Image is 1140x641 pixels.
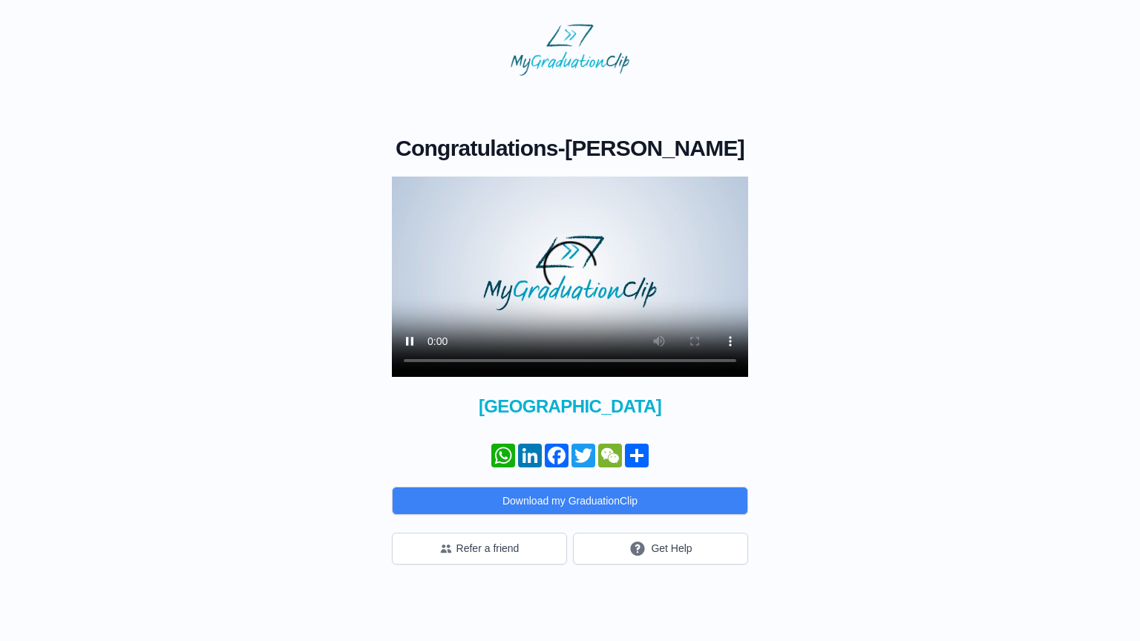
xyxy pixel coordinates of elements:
a: LinkedIn [517,444,543,467]
span: Congratulations [396,136,558,160]
button: Get Help [573,533,748,565]
a: Twitter [570,444,597,467]
a: Share [623,444,650,467]
a: WeChat [597,444,623,467]
button: Download my GraduationClip [392,487,748,515]
h1: - [392,135,748,162]
span: [GEOGRAPHIC_DATA] [392,395,748,418]
button: Refer a friend [392,533,567,565]
span: [PERSON_NAME] [565,136,744,160]
a: WhatsApp [490,444,517,467]
a: Facebook [543,444,570,467]
img: MyGraduationClip [511,24,629,76]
